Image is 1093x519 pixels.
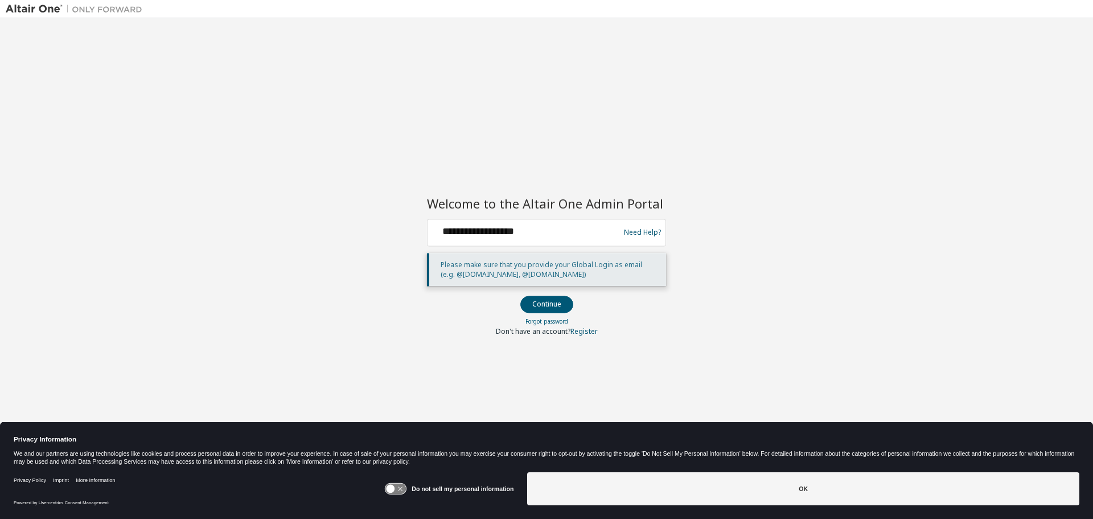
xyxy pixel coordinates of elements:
[624,232,661,233] a: Need Help?
[441,260,657,279] p: Please make sure that you provide your Global Login as email (e.g. @[DOMAIN_NAME], @[DOMAIN_NAME])
[570,326,598,336] a: Register
[6,3,148,15] img: Altair One
[525,317,568,325] a: Forgot password
[496,326,570,336] span: Don't have an account?
[427,196,666,212] h2: Welcome to the Altair One Admin Portal
[520,296,573,313] button: Continue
